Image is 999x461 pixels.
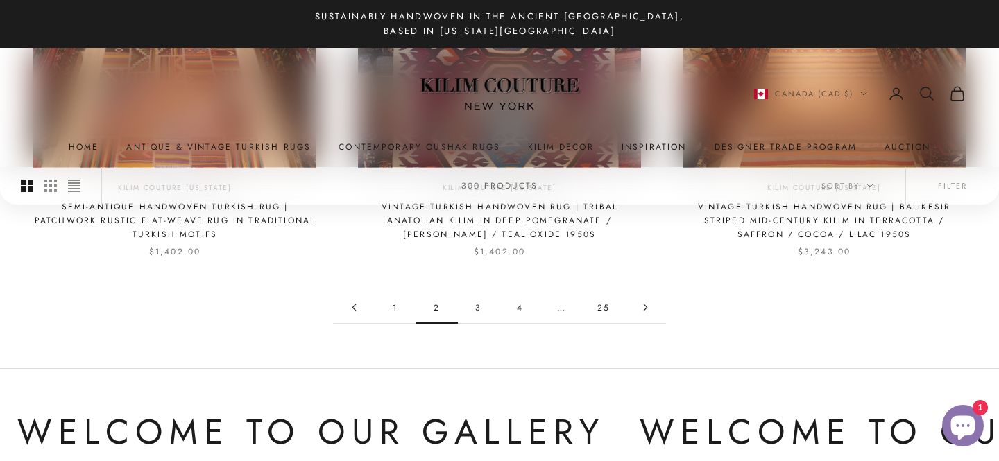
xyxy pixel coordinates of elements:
inbox-online-store-chat: Shopify online store chat [938,405,988,450]
a: Home [69,140,99,154]
img: Logo of Kilim Couture New York [413,61,586,127]
span: 2 [416,292,458,323]
sale-price: $1,402.00 [149,245,200,259]
p: Sustainably Handwoven in the Ancient [GEOGRAPHIC_DATA], Based in [US_STATE][GEOGRAPHIC_DATA] [305,9,694,39]
a: Inspiration [622,140,687,154]
a: Go to page 1 [375,292,416,323]
img: Canada [754,89,768,99]
nav: Secondary navigation [754,85,966,102]
button: Switch to compact product images [68,167,80,205]
button: Change country or currency [754,87,867,100]
button: Sort by [789,167,905,205]
a: Auction [885,140,930,154]
sale-price: $1,402.00 [474,245,525,259]
span: Sort by [821,180,873,192]
a: Go to page 4 [499,292,541,323]
a: Go to page 3 [458,292,499,323]
nav: Pagination navigation [333,292,666,324]
a: Designer Trade Program [715,140,857,154]
a: Antique & Vintage Turkish Rugs [126,140,311,154]
a: Go to page 3 [624,292,666,323]
a: Vintage Turkish Handwoven Rug | Tribal Anatolian Kilim in Deep Pomegranate / [PERSON_NAME] / Teal... [358,200,641,242]
span: Canada (CAD $) [775,87,853,100]
nav: Primary navigation [33,140,966,154]
a: Vintage Turkish Handwoven Rug | Balikesir Striped Mid-Century Kilim in Terracotta / Saffron / Coc... [683,200,966,242]
a: Go to page 25 [583,292,624,323]
p: 300 products [461,179,538,193]
summary: Kilim Decor [528,140,594,154]
a: Semi-Antique Handwoven Turkish Rug | Patchwork Rustic Flat-Weave Rug in Traditional Turkish Motifs [33,200,316,242]
button: Switch to smaller product images [44,167,57,205]
a: Go to page 1 [333,292,375,323]
button: Switch to larger product images [21,167,33,205]
span: … [541,292,583,323]
button: Filter [906,167,999,205]
a: Contemporary Oushak Rugs [339,140,500,154]
sale-price: $3,243.00 [798,245,851,259]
